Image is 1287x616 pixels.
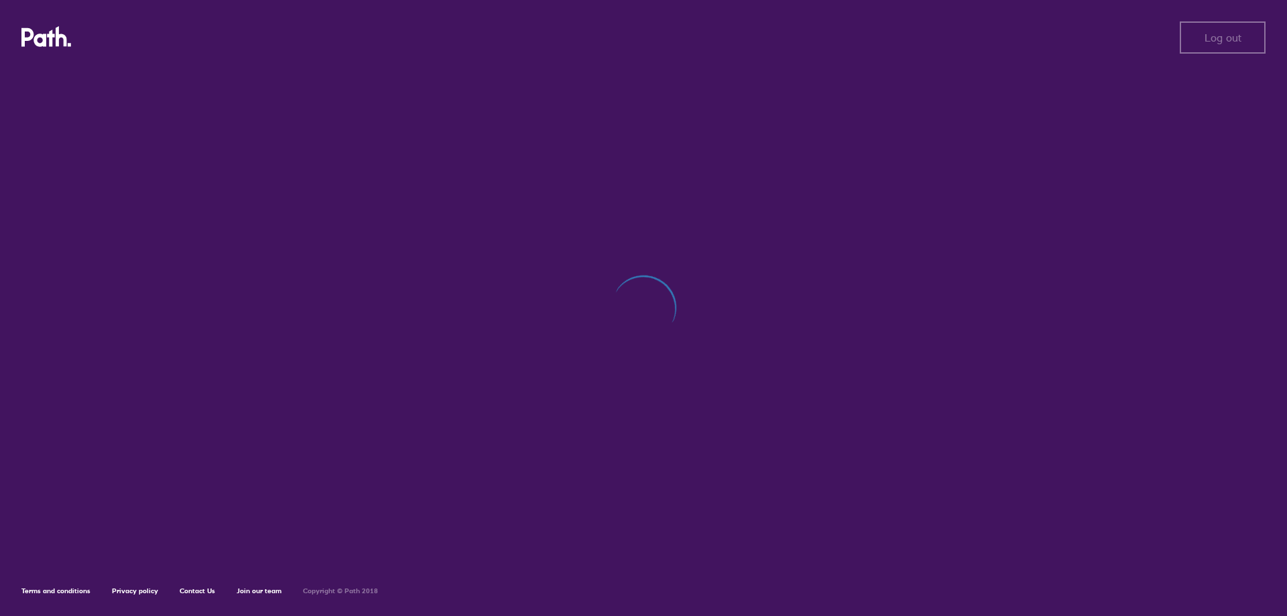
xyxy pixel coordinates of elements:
[1205,32,1241,44] span: Log out
[303,587,378,595] h6: Copyright © Path 2018
[237,587,282,595] a: Join our team
[21,587,90,595] a: Terms and conditions
[112,587,158,595] a: Privacy policy
[1180,21,1266,54] button: Log out
[180,587,215,595] a: Contact Us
